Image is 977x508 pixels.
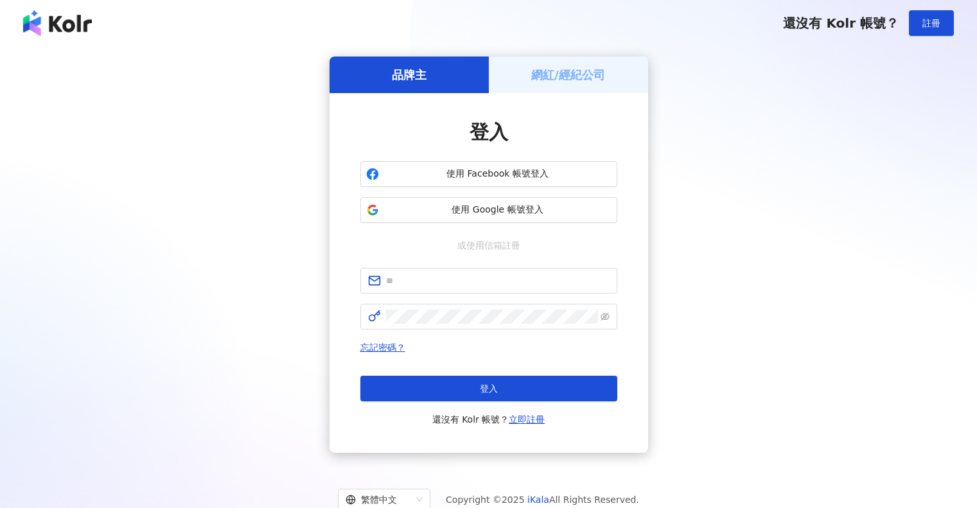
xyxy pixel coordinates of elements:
span: 使用 Google 帳號登入 [384,204,612,216]
span: Copyright © 2025 All Rights Reserved. [446,492,639,507]
button: 註冊 [909,10,954,36]
span: 註冊 [922,18,940,28]
span: 還沒有 Kolr 帳號？ [783,15,899,31]
span: 還沒有 Kolr 帳號？ [432,412,545,427]
h5: 網紅/經紀公司 [531,67,605,83]
h5: 品牌主 [392,67,427,83]
span: eye-invisible [601,312,610,321]
a: 立即註冊 [509,414,545,425]
button: 使用 Facebook 帳號登入 [360,161,617,187]
span: 登入 [480,383,498,394]
span: 登入 [470,121,508,143]
img: logo [23,10,92,36]
button: 登入 [360,376,617,401]
span: 或使用信箱註冊 [448,238,529,252]
a: 忘記密碼？ [360,342,405,353]
span: 使用 Facebook 帳號登入 [384,168,612,180]
button: 使用 Google 帳號登入 [360,197,617,223]
a: iKala [527,495,549,505]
